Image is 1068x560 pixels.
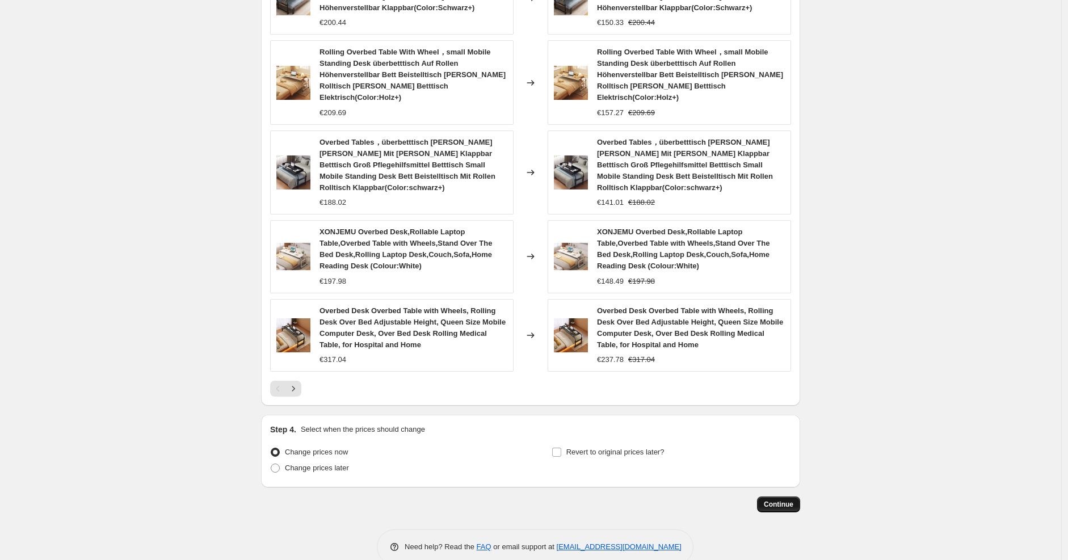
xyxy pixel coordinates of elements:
[276,318,310,352] img: 71MrE2Vk2VL_80x.jpg
[628,354,655,365] strike: €317.04
[597,107,624,119] div: €157.27
[597,306,783,349] span: Overbed Desk Overbed Table with Wheels, Rolling Desk Over Bed Adjustable Height, Queen Size Mobil...
[597,197,624,208] div: €141.01
[628,197,655,208] strike: €188.02
[628,276,655,287] strike: €197.98
[276,66,310,100] img: 71SdikYW5NL_80x.jpg
[597,354,624,365] div: €237.78
[301,424,425,435] p: Select when the prices should change
[319,48,506,102] span: Rolling Overbed Table With Wheel，small Mobile Standing Desk überbetttisch Auf Rollen Höhenverstel...
[597,17,624,28] div: €150.33
[628,17,655,28] strike: €200.44
[597,48,783,102] span: Rolling Overbed Table With Wheel，small Mobile Standing Desk überbetttisch Auf Rollen Höhenverstel...
[757,496,800,512] button: Continue
[319,197,346,208] div: €188.02
[285,381,301,397] button: Next
[319,228,492,270] span: XONJEMU Overbed Desk,Rollable Laptop Table,Overbed Table with Wheels,Stand Over The Bed Desk,Roll...
[319,354,346,365] div: €317.04
[554,155,588,190] img: 71wK3VTOG4L_80x.jpg
[276,155,310,190] img: 71wK3VTOG4L_80x.jpg
[319,306,506,349] span: Overbed Desk Overbed Table with Wheels, Rolling Desk Over Bed Adjustable Height, Queen Size Mobil...
[764,500,793,509] span: Continue
[319,17,346,28] div: €200.44
[285,448,348,456] span: Change prices now
[628,107,655,119] strike: €209.69
[597,138,773,192] span: Overbed Tables，überbetttisch [PERSON_NAME] [PERSON_NAME] Mit [PERSON_NAME] Klappbar Betttisch Gro...
[557,542,682,551] a: [EMAIL_ADDRESS][DOMAIN_NAME]
[554,239,588,273] img: 71D4YWc2xpL_80x.jpg
[270,424,296,435] h2: Step 4.
[491,542,557,551] span: or email support at
[477,542,491,551] a: FAQ
[319,138,495,192] span: Overbed Tables，überbetttisch [PERSON_NAME] [PERSON_NAME] Mit [PERSON_NAME] Klappbar Betttisch Gro...
[554,318,588,352] img: 71MrE2Vk2VL_80x.jpg
[276,239,310,273] img: 71D4YWc2xpL_80x.jpg
[597,276,624,287] div: €148.49
[566,448,665,456] span: Revert to original prices later?
[270,381,301,397] nav: Pagination
[597,228,770,270] span: XONJEMU Overbed Desk,Rollable Laptop Table,Overbed Table with Wheels,Stand Over The Bed Desk,Roll...
[285,464,349,472] span: Change prices later
[319,107,346,119] div: €209.69
[554,66,588,100] img: 71SdikYW5NL_80x.jpg
[319,276,346,287] div: €197.98
[405,542,477,551] span: Need help? Read the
